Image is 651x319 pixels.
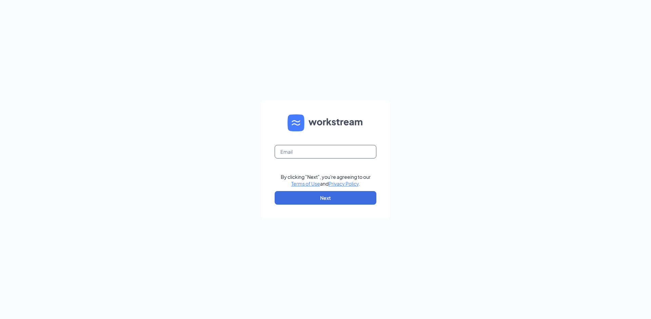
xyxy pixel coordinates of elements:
img: WS logo and Workstream text [288,114,363,131]
input: Email [275,145,376,158]
div: By clicking "Next", you're agreeing to our and . [281,173,371,187]
a: Terms of Use [291,181,320,187]
button: Next [275,191,376,205]
a: Privacy Policy [329,181,359,187]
